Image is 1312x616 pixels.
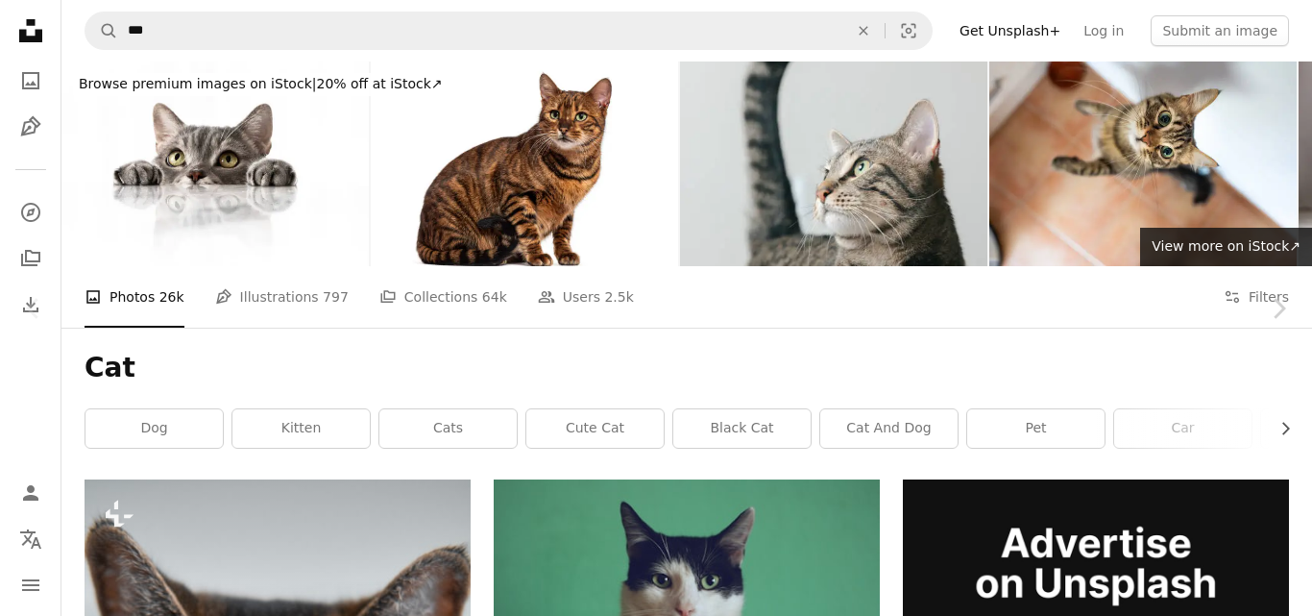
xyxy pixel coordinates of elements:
[85,12,933,50] form: Find visuals sitewide
[1268,409,1289,448] button: scroll list to the right
[232,409,370,448] a: kitten
[680,62,987,266] img: Tabby Cat - Close Up - Telephoto
[1245,216,1312,401] a: Next
[61,62,369,266] img: Cat leaning her hands on the marble table and licking
[61,62,460,108] a: Browse premium images on iStock|20% off at iStock↗
[79,76,316,91] span: Browse premium images on iStock |
[379,409,517,448] a: cats
[323,286,349,308] span: 797
[604,286,633,308] span: 2.5k
[1224,266,1289,328] button: Filters
[379,266,507,328] a: Collections 64k
[12,474,50,512] a: Log in / Sign up
[215,266,349,328] a: Illustrations 797
[79,76,443,91] span: 20% off at iStock ↗
[85,12,118,49] button: Search Unsplash
[12,193,50,232] a: Explore
[886,12,932,49] button: Visual search
[967,409,1105,448] a: pet
[1114,409,1251,448] a: car
[1151,15,1289,46] button: Submit an image
[989,62,1297,266] img: Curious cat looking down from a glass table
[820,409,958,448] a: cat and dog
[538,266,634,328] a: Users 2.5k
[12,566,50,604] button: Menu
[482,286,507,308] span: 64k
[1072,15,1135,46] a: Log in
[12,108,50,146] a: Illustrations
[1152,238,1300,254] span: View more on iStock ↗
[85,351,1289,385] h1: Cat
[842,12,885,49] button: Clear
[673,409,811,448] a: black cat
[85,409,223,448] a: dog
[12,520,50,558] button: Language
[948,15,1072,46] a: Get Unsplash+
[526,409,664,448] a: cute cat
[1140,228,1312,266] a: View more on iStock↗
[12,62,50,100] a: Photos
[371,62,678,266] img: Toyger cat sitting and looking away on white background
